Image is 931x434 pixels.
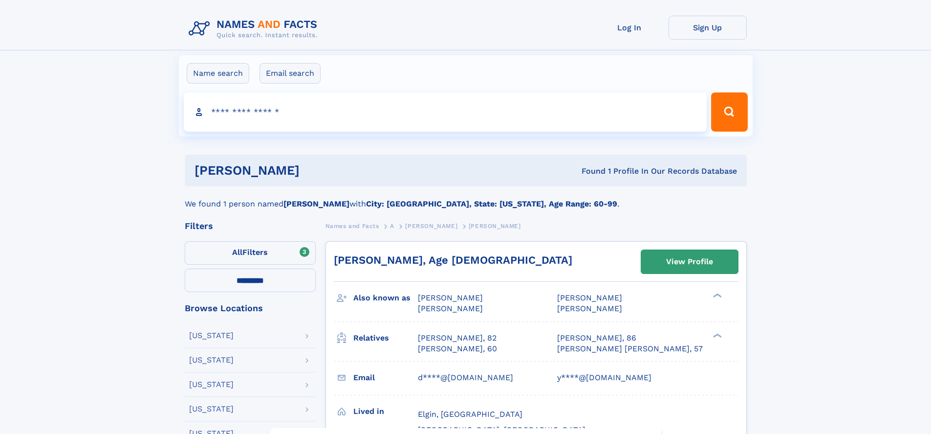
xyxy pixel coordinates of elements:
button: Search Button [711,92,747,132]
h3: Lived in [353,403,418,420]
a: [PERSON_NAME], 60 [418,343,497,354]
div: [US_STATE] [189,332,234,340]
div: Browse Locations [185,304,316,313]
a: [PERSON_NAME], 86 [557,333,636,343]
a: [PERSON_NAME], 82 [418,333,497,343]
a: Sign Up [669,16,747,40]
a: Log In [590,16,669,40]
a: [PERSON_NAME] [PERSON_NAME], 57 [557,343,703,354]
span: [PERSON_NAME] [557,293,622,302]
span: [PERSON_NAME] [557,304,622,313]
div: We found 1 person named with . [185,186,747,210]
input: search input [184,92,707,132]
img: Logo Names and Facts [185,16,325,42]
b: City: [GEOGRAPHIC_DATA], State: [US_STATE], Age Range: 60-99 [366,199,617,208]
span: [PERSON_NAME] [405,223,457,229]
a: View Profile [641,250,738,274]
label: Name search [187,63,249,84]
a: [PERSON_NAME], Age [DEMOGRAPHIC_DATA] [334,254,572,266]
span: [PERSON_NAME] [418,293,483,302]
a: A [390,220,394,232]
span: Elgin, [GEOGRAPHIC_DATA] [418,410,522,419]
div: [US_STATE] [189,381,234,388]
div: Found 1 Profile In Our Records Database [440,166,737,177]
div: View Profile [666,251,713,273]
span: A [390,223,394,229]
div: Filters [185,222,316,230]
a: [PERSON_NAME] [405,220,457,232]
label: Email search [260,63,321,84]
label: Filters [185,241,316,265]
div: ❯ [711,293,722,299]
span: All [232,248,242,257]
div: [US_STATE] [189,405,234,413]
div: ❯ [711,332,722,339]
h3: Relatives [353,330,418,346]
h3: Also known as [353,290,418,306]
h1: [PERSON_NAME] [195,164,441,177]
div: [US_STATE] [189,356,234,364]
a: Names and Facts [325,220,379,232]
span: [PERSON_NAME] [469,223,521,229]
span: [PERSON_NAME] [418,304,483,313]
b: [PERSON_NAME] [283,199,349,208]
h3: Email [353,369,418,386]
